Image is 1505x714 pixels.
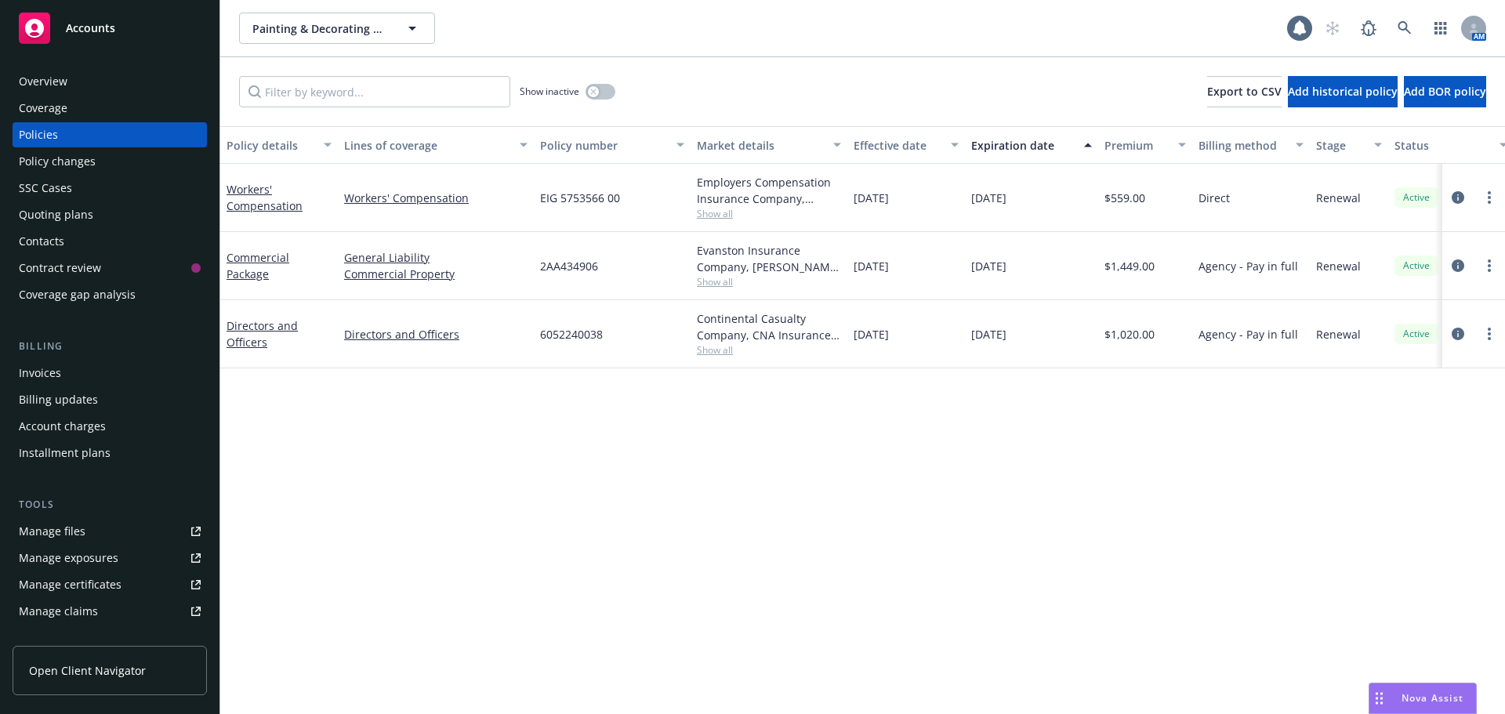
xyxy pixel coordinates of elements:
div: Overview [19,69,67,94]
div: Policy number [540,137,667,154]
span: Agency - Pay in full [1199,326,1298,343]
a: more [1480,256,1499,275]
button: Expiration date [965,126,1098,164]
div: Expiration date [971,137,1075,154]
button: Lines of coverage [338,126,534,164]
div: Policy details [227,137,314,154]
a: more [1480,324,1499,343]
span: 6052240038 [540,326,603,343]
span: Show all [697,343,841,357]
div: Effective date [854,137,941,154]
div: Installment plans [19,440,111,466]
div: Manage claims [19,599,98,624]
div: Evanston Insurance Company, [PERSON_NAME] Insurance, RT Specialty Insurance Services, LLC (RSG Sp... [697,242,841,275]
div: Coverage gap analysis [19,282,136,307]
a: Report a Bug [1353,13,1384,44]
a: Commercial Property [344,266,528,282]
a: more [1480,188,1499,207]
div: Manage certificates [19,572,121,597]
a: Manage exposures [13,545,207,571]
span: Add BOR policy [1404,84,1486,99]
div: Contract review [19,256,101,281]
div: Quoting plans [19,202,93,227]
a: Accounts [13,6,207,50]
div: Premium [1104,137,1169,154]
button: Stage [1310,126,1388,164]
span: Show all [697,207,841,220]
a: SSC Cases [13,176,207,201]
div: Manage files [19,519,85,544]
button: Effective date [847,126,965,164]
div: Employers Compensation Insurance Company, Employers Insurance Group [697,174,841,207]
input: Filter by keyword... [239,76,510,107]
span: Renewal [1316,326,1361,343]
a: Policy changes [13,149,207,174]
div: Contacts [19,229,64,254]
div: Lines of coverage [344,137,510,154]
div: Invoices [19,361,61,386]
a: circleInformation [1449,324,1467,343]
a: Contacts [13,229,207,254]
div: Stage [1316,137,1365,154]
a: Search [1389,13,1420,44]
span: Active [1401,327,1432,341]
span: Show inactive [520,85,579,98]
span: $1,020.00 [1104,326,1155,343]
span: Nova Assist [1402,691,1463,705]
div: Market details [697,137,824,154]
span: [DATE] [854,326,889,343]
span: [DATE] [971,258,1006,274]
span: [DATE] [854,258,889,274]
button: Nova Assist [1369,683,1477,714]
a: Start snowing [1317,13,1348,44]
a: Manage BORs [13,625,207,651]
div: Account charges [19,414,106,439]
span: [DATE] [854,190,889,206]
a: Directors and Officers [227,318,298,350]
span: Open Client Navigator [29,662,146,679]
span: Export to CSV [1207,84,1282,99]
span: Painting & Decorating Contractors Association of [GEOGRAPHIC_DATA] [252,20,388,37]
span: Active [1401,190,1432,205]
span: EIG 5753566 00 [540,190,620,206]
a: Installment plans [13,440,207,466]
a: Quoting plans [13,202,207,227]
a: Manage certificates [13,572,207,597]
span: Active [1401,259,1432,273]
button: Policy details [220,126,338,164]
span: [DATE] [971,190,1006,206]
span: Renewal [1316,258,1361,274]
span: 2AA434906 [540,258,598,274]
button: Market details [691,126,847,164]
span: [DATE] [971,326,1006,343]
button: Billing method [1192,126,1310,164]
button: Painting & Decorating Contractors Association of [GEOGRAPHIC_DATA] [239,13,435,44]
a: Contract review [13,256,207,281]
a: Manage claims [13,599,207,624]
button: Export to CSV [1207,76,1282,107]
div: Manage exposures [19,545,118,571]
button: Premium [1098,126,1192,164]
a: circleInformation [1449,256,1467,275]
span: Add historical policy [1288,84,1398,99]
a: Coverage gap analysis [13,282,207,307]
a: circleInformation [1449,188,1467,207]
div: Policies [19,122,58,147]
a: Overview [13,69,207,94]
div: Manage BORs [19,625,92,651]
span: Renewal [1316,190,1361,206]
span: Direct [1199,190,1230,206]
a: Workers' Compensation [227,182,303,213]
a: Commercial Package [227,250,289,281]
a: General Liability [344,249,528,266]
a: Workers' Compensation [344,190,528,206]
div: Coverage [19,96,67,121]
div: Continental Casualty Company, CNA Insurance, CRC Group [697,310,841,343]
div: Policy changes [19,149,96,174]
div: Billing method [1199,137,1286,154]
button: Policy number [534,126,691,164]
a: Switch app [1425,13,1456,44]
span: Accounts [66,22,115,34]
span: Agency - Pay in full [1199,258,1298,274]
